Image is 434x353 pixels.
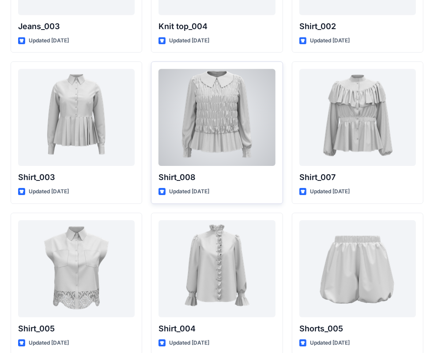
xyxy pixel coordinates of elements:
a: Shirt_004 [159,220,275,317]
p: Updated [DATE] [310,187,350,196]
a: Shirt_005 [18,220,135,317]
p: Updated [DATE] [310,36,350,45]
a: Shorts_005 [299,220,416,317]
p: Updated [DATE] [310,338,350,348]
p: Updated [DATE] [29,36,69,45]
p: Shirt_003 [18,171,135,184]
p: Updated [DATE] [169,36,209,45]
p: Shirt_005 [18,323,135,335]
p: Shirt_008 [159,171,275,184]
p: Updated [DATE] [169,187,209,196]
a: Shirt_008 [159,69,275,166]
p: Shirt_002 [299,20,416,33]
p: Updated [DATE] [29,187,69,196]
p: Shirt_007 [299,171,416,184]
a: Shirt_007 [299,69,416,166]
p: Shorts_005 [299,323,416,335]
p: Updated [DATE] [169,338,209,348]
p: Knit top_004 [159,20,275,33]
p: Shirt_004 [159,323,275,335]
p: Updated [DATE] [29,338,69,348]
p: Jeans_003 [18,20,135,33]
a: Shirt_003 [18,69,135,166]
